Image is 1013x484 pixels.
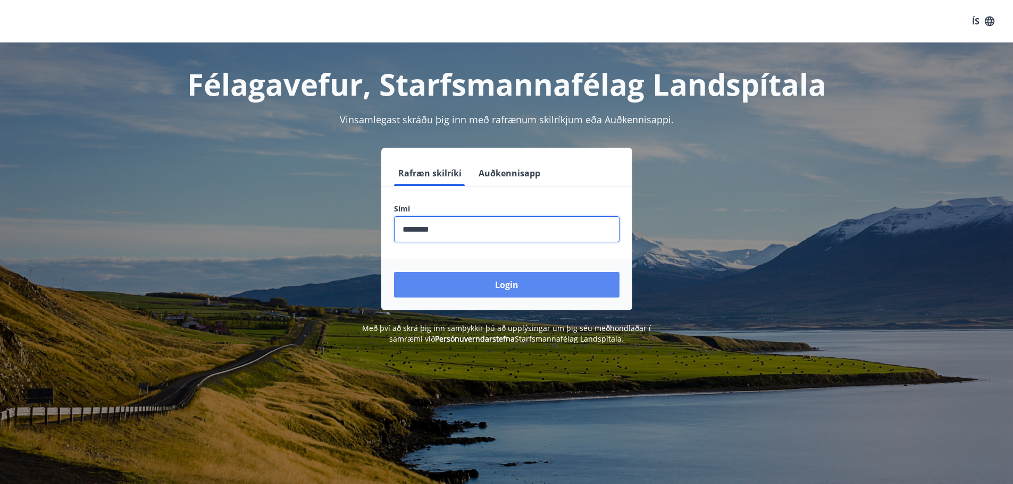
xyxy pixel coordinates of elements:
[362,323,651,344] span: Með því að skrá þig inn samþykkir þú að upplýsingar um þig séu meðhöndlaðar í samræmi við Starfsm...
[137,64,877,104] h1: Félagavefur, Starfsmannafélag Landspítala
[394,272,619,298] button: Login
[435,334,515,344] a: Persónuverndarstefna
[340,113,674,126] span: Vinsamlegast skráðu þig inn með rafrænum skilríkjum eða Auðkennisappi.
[394,203,619,214] label: Sími
[394,160,466,186] button: Rafræn skilríki
[474,160,545,186] button: Auðkennisapp
[966,12,1000,31] button: ÍS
